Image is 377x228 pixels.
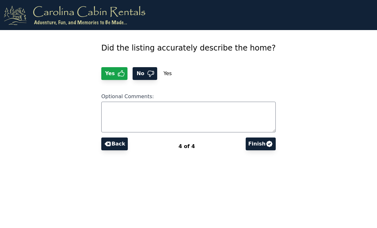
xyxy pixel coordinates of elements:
button: Finish [246,138,276,150]
button: Back [101,138,128,150]
textarea: Optional Comments: [101,102,276,132]
span: Optional Comments: [101,93,154,99]
img: logo.png [4,5,145,25]
span: Yes [104,70,118,77]
span: No [135,70,147,77]
span: 4 of 4 [179,143,195,149]
span: Did the listing accurately describe the home? [101,43,276,52]
button: No [133,67,157,80]
button: Yes [101,67,128,80]
span: Yes [157,64,178,83]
